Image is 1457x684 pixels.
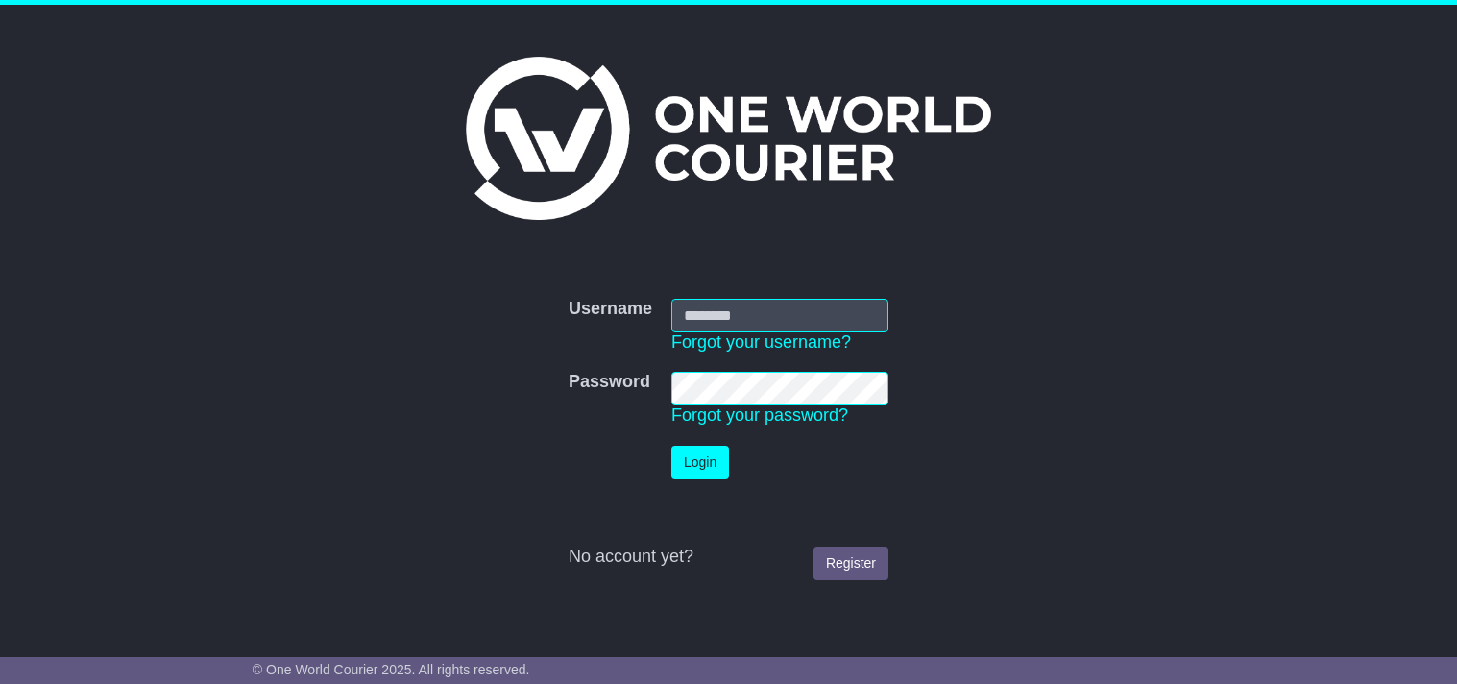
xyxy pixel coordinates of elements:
[253,662,530,677] span: © One World Courier 2025. All rights reserved.
[569,547,888,568] div: No account yet?
[671,446,729,479] button: Login
[466,57,990,220] img: One World
[569,299,652,320] label: Username
[813,547,888,580] a: Register
[671,405,848,425] a: Forgot your password?
[569,372,650,393] label: Password
[671,332,851,352] a: Forgot your username?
